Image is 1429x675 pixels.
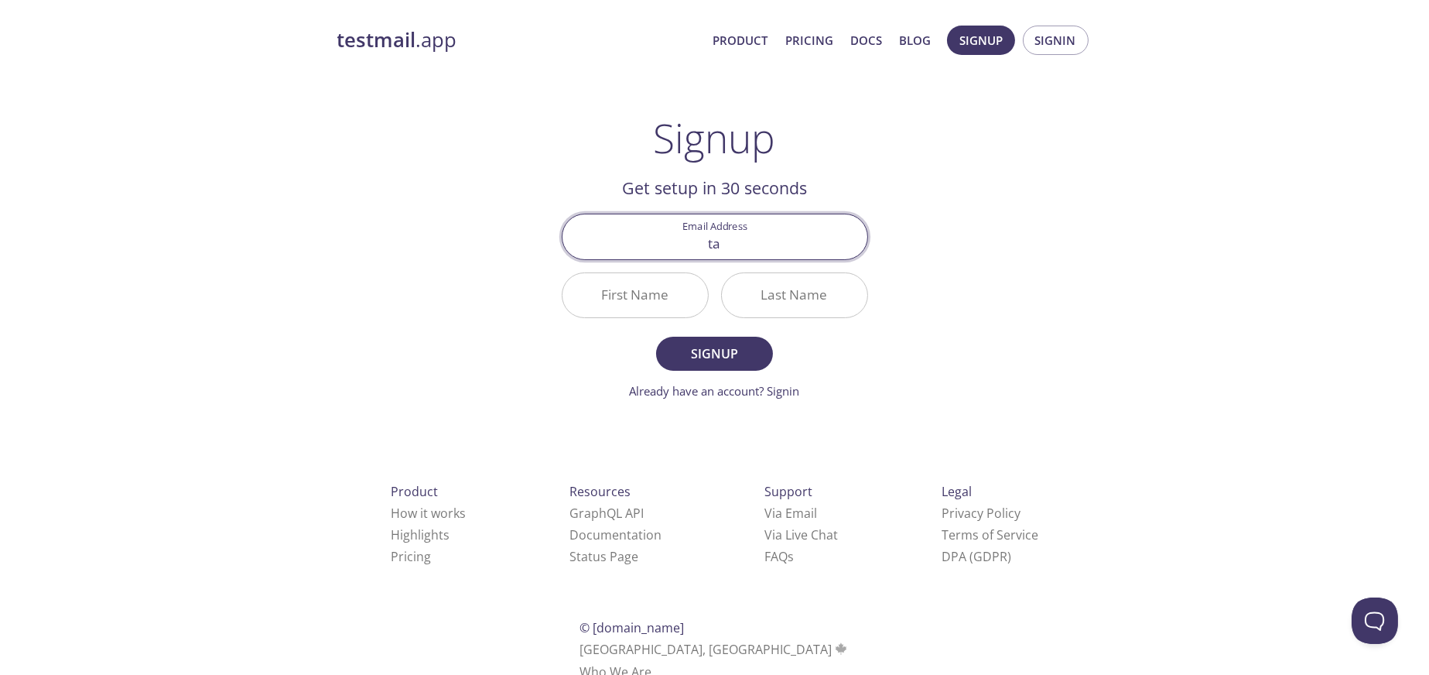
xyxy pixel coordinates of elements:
[391,483,438,500] span: Product
[569,548,638,565] a: Status Page
[942,505,1020,522] a: Privacy Policy
[959,30,1003,50] span: Signup
[579,641,850,658] span: [GEOGRAPHIC_DATA], [GEOGRAPHIC_DATA]
[569,483,631,500] span: Resources
[850,30,882,50] a: Docs
[673,343,755,365] span: Signup
[630,383,800,399] a: Already have an account? Signin
[656,337,772,371] button: Signup
[764,526,838,543] a: Via Live Chat
[1035,30,1076,50] span: Signin
[1023,26,1089,55] button: Signin
[391,548,431,565] a: Pricing
[947,26,1015,55] button: Signup
[391,526,450,543] a: Highlights
[764,505,817,522] a: Via Email
[337,26,416,53] strong: testmail
[764,483,812,500] span: Support
[942,526,1038,543] a: Terms of Service
[764,548,794,565] a: FAQ
[942,483,972,500] span: Legal
[569,526,662,543] a: Documentation
[579,619,684,636] span: © [DOMAIN_NAME]
[785,30,833,50] a: Pricing
[562,175,868,201] h2: Get setup in 30 seconds
[391,505,466,522] a: How it works
[654,115,776,161] h1: Signup
[713,30,768,50] a: Product
[569,505,644,522] a: GraphQL API
[1352,598,1398,644] iframe: Help Scout Beacon - Open
[942,548,1011,565] a: DPA (GDPR)
[337,27,701,53] a: testmail.app
[899,30,931,50] a: Blog
[788,548,794,565] span: s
